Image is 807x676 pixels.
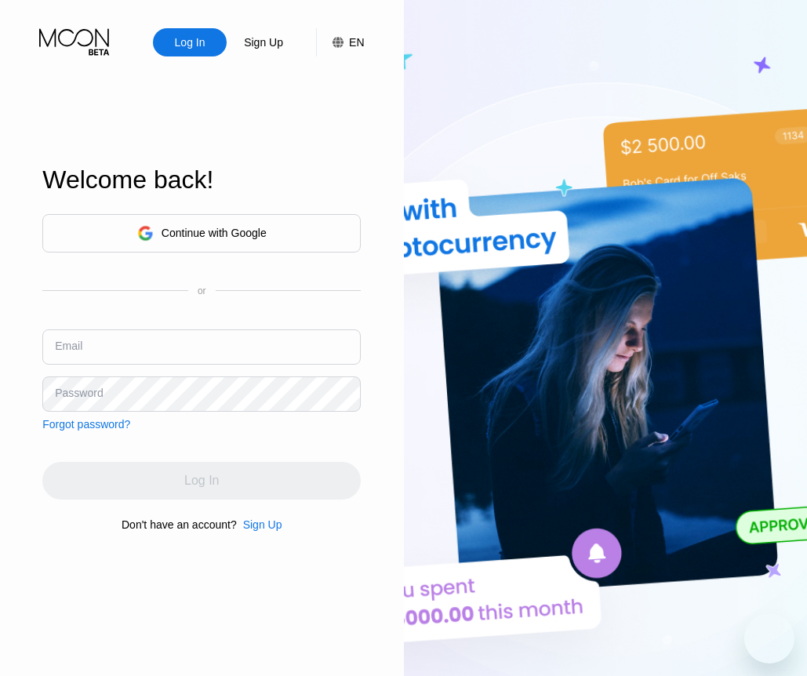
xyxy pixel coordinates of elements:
[42,214,361,253] div: Continue with Google
[243,518,282,531] div: Sign Up
[173,35,207,50] div: Log In
[55,387,103,399] div: Password
[55,340,82,352] div: Email
[237,518,282,531] div: Sign Up
[42,418,130,431] div: Forgot password?
[198,285,206,296] div: or
[744,613,794,663] iframe: Button to launch messaging window
[349,36,364,49] div: EN
[227,28,300,56] div: Sign Up
[242,35,285,50] div: Sign Up
[162,227,267,239] div: Continue with Google
[42,165,361,194] div: Welcome back!
[122,518,237,531] div: Don't have an account?
[316,28,364,56] div: EN
[153,28,227,56] div: Log In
